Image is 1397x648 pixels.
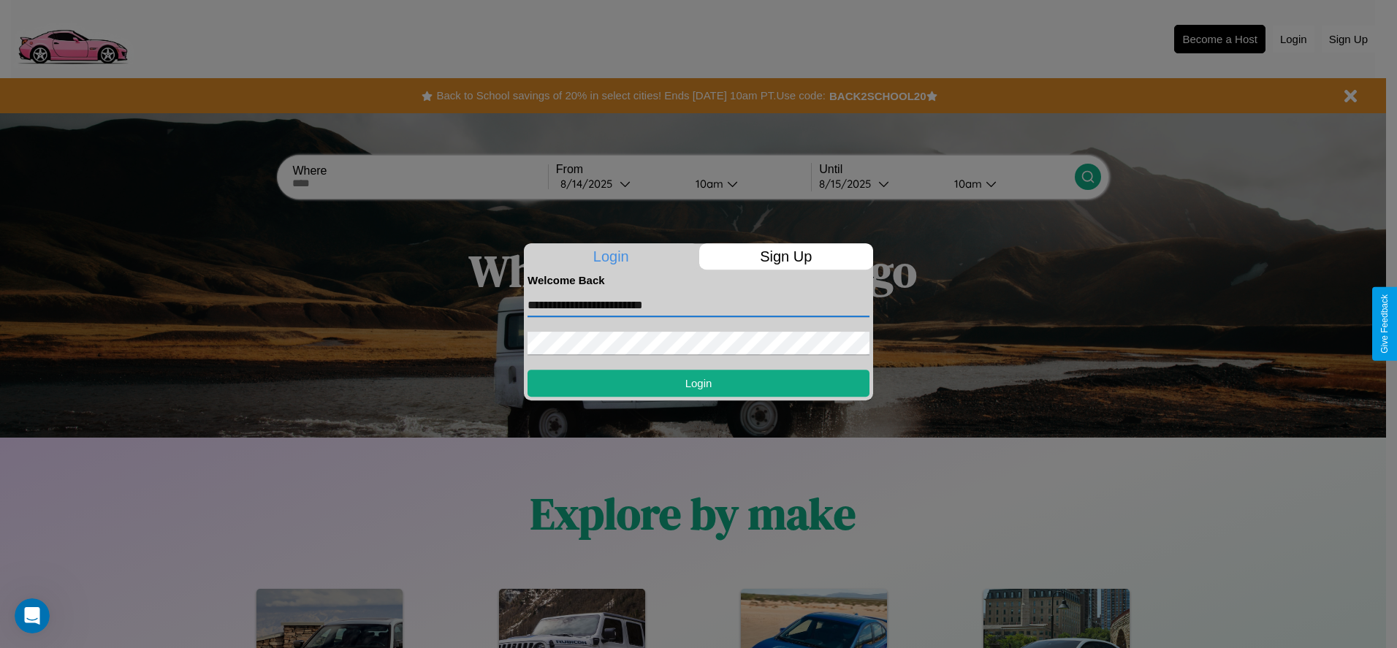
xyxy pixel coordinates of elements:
p: Login [524,243,698,270]
button: Login [528,370,869,397]
div: Give Feedback [1379,294,1390,354]
h4: Welcome Back [528,274,869,286]
p: Sign Up [699,243,874,270]
iframe: Intercom live chat [15,598,50,633]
